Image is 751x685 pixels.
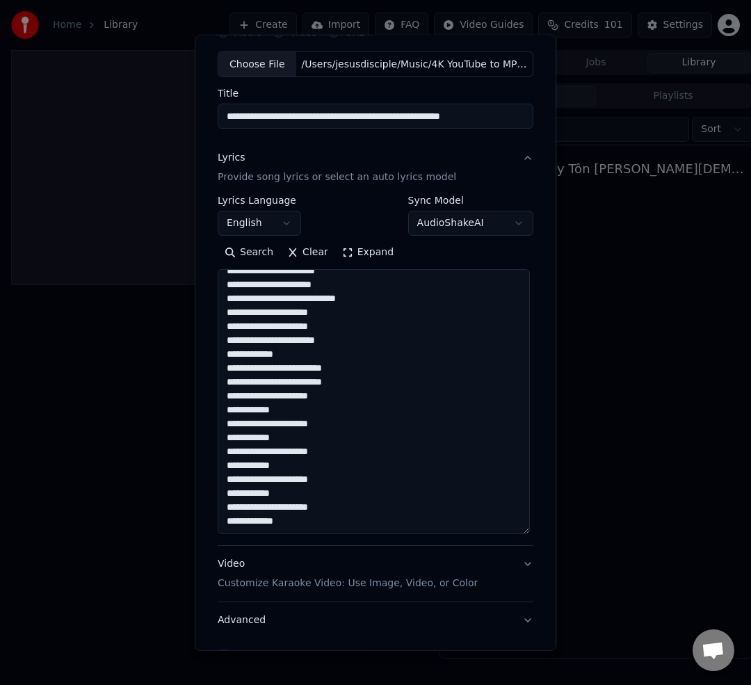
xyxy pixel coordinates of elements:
button: Advanced [218,602,533,638]
button: Search [218,241,280,264]
button: VideoCustomize Karaoke Video: Use Image, Video, or Color [218,546,533,602]
label: Video [290,26,317,36]
button: Clear [280,241,335,264]
p: Customize Karaoke Video: Use Image, Video, or Color [218,577,478,590]
div: Video [218,557,478,590]
button: Expand [335,241,401,264]
label: Sync Model [408,195,533,205]
div: LyricsProvide song lyrics or select an auto lyrics model [218,195,533,545]
label: Lyrics Language [218,195,301,205]
div: Lyrics [218,151,245,165]
label: Audio [234,26,262,36]
div: Choose File [218,51,296,76]
label: URL [345,26,364,36]
button: LyricsProvide song lyrics or select an auto lyrics model [218,140,533,195]
div: /Users/jesusdisciple/Music/4K YouTube to MP3/Holy Forever (Live) - Bethel Music, [PERSON_NAME], f... [296,57,533,71]
label: Title [218,88,533,98]
p: Provide song lyrics or select an auto lyrics model [218,170,456,184]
